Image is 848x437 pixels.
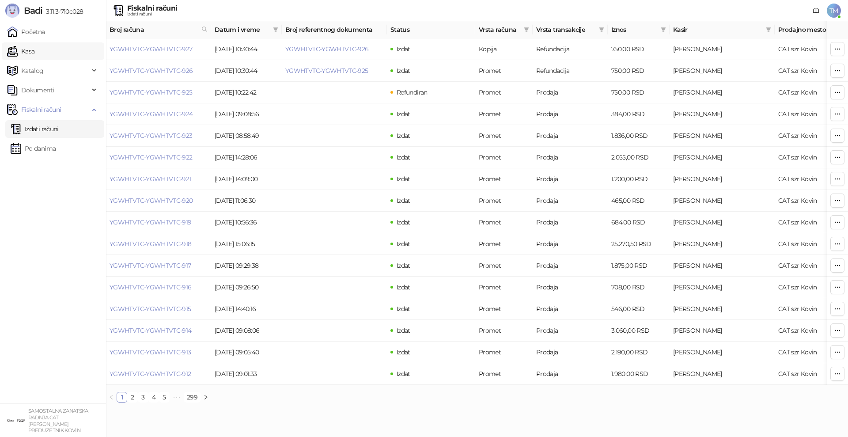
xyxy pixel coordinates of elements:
td: YGWHTVTC-YGWHTVTC-915 [106,298,211,320]
td: 2.190,00 RSD [608,342,670,363]
td: Prodaja [533,363,608,385]
td: Tatjana Micovic [670,342,775,363]
td: 750,00 RSD [608,82,670,103]
span: filter [764,23,773,36]
div: Izdati računi [127,12,177,16]
td: 708,00 RSD [608,277,670,298]
a: YGWHTVTC-YGWHTVTC-913 [110,348,191,356]
span: Kasir [673,25,762,34]
td: YGWHTVTC-YGWHTVTC-919 [106,212,211,233]
td: Prodaja [533,255,608,277]
span: Dokumenti [21,81,54,99]
a: Izdati računi [11,120,59,138]
span: Vrsta transakcije [536,25,595,34]
td: YGWHTVTC-YGWHTVTC-921 [106,168,211,190]
td: Prodaja [533,190,608,212]
span: Refundiran [397,88,428,96]
span: filter [661,27,666,32]
span: filter [599,27,604,32]
td: [DATE] 10:22:42 [211,82,282,103]
td: [DATE] 09:01:33 [211,363,282,385]
td: YGWHTVTC-YGWHTVTC-920 [106,190,211,212]
td: Promet [475,147,533,168]
td: Prodaja [533,168,608,190]
a: 1 [117,392,127,402]
span: Izdat [397,348,410,356]
a: 2 [128,392,137,402]
td: [DATE] 09:08:56 [211,103,282,125]
span: ••• [170,392,184,403]
span: filter [597,23,606,36]
td: [DATE] 10:56:36 [211,212,282,233]
a: YGWHTVTC-YGWHTVTC-916 [110,283,192,291]
span: TM [827,4,841,18]
li: Prethodna strana [106,392,117,403]
td: Promet [475,125,533,147]
span: Izdat [397,327,410,334]
td: Tatjana Micovic [670,255,775,277]
li: 4 [148,392,159,403]
td: Promet [475,103,533,125]
td: [DATE] 11:06:30 [211,190,282,212]
a: Kasa [7,42,34,60]
td: 750,00 RSD [608,38,670,60]
span: Datum i vreme [215,25,269,34]
a: YGWHTVTC-YGWHTVTC-912 [110,370,191,378]
a: YGWHTVTC-YGWHTVTC-925 [110,88,193,96]
span: Izdat [397,45,410,53]
td: Prodaja [533,277,608,298]
span: filter [522,23,531,36]
td: Promet [475,320,533,342]
td: Tatjana Micovic [670,277,775,298]
span: Vrsta računa [479,25,520,34]
td: Prodaja [533,212,608,233]
td: YGWHTVTC-YGWHTVTC-912 [106,363,211,385]
span: Izdat [397,132,410,140]
td: 1.980,00 RSD [608,363,670,385]
td: YGWHTVTC-YGWHTVTC-922 [106,147,211,168]
th: Vrsta transakcije [533,21,608,38]
td: Prodaja [533,233,608,255]
td: Tatjana Micovic [670,212,775,233]
td: 384,00 RSD [608,103,670,125]
a: YGWHTVTC-YGWHTVTC-926 [110,67,193,75]
a: YGWHTVTC-YGWHTVTC-924 [110,110,193,118]
span: Izdat [397,67,410,75]
a: YGWHTVTC-YGWHTVTC-918 [110,240,192,248]
a: YGWHTVTC-YGWHTVTC-922 [110,153,193,161]
td: Tatjana Micovic [670,298,775,320]
span: Izdat [397,262,410,270]
td: Promet [475,298,533,320]
span: right [203,395,208,400]
td: Tatjana Micovic [670,190,775,212]
a: YGWHTVTC-YGWHTVTC-926 [285,45,369,53]
span: left [109,395,114,400]
td: Tatjana Micovic [670,38,775,60]
td: 684,00 RSD [608,212,670,233]
td: YGWHTVTC-YGWHTVTC-924 [106,103,211,125]
a: YGWHTVTC-YGWHTVTC-923 [110,132,193,140]
td: [DATE] 09:26:50 [211,277,282,298]
li: Sledeća strana [201,392,211,403]
td: 546,00 RSD [608,298,670,320]
td: [DATE] 09:05:40 [211,342,282,363]
a: Dokumentacija [809,4,823,18]
a: 5 [159,392,169,402]
td: 2.055,00 RSD [608,147,670,168]
li: 299 [184,392,201,403]
a: YGWHTVTC-YGWHTVTC-917 [110,262,191,270]
td: Promet [475,342,533,363]
td: YGWHTVTC-YGWHTVTC-914 [106,320,211,342]
a: YGWHTVTC-YGWHTVTC-915 [110,305,191,313]
a: YGWHTVTC-YGWHTVTC-927 [110,45,193,53]
button: left [106,392,117,403]
td: [DATE] 14:40:16 [211,298,282,320]
a: YGWHTVTC-YGWHTVTC-925 [285,67,368,75]
td: Prodaja [533,103,608,125]
span: Iznos [611,25,657,34]
td: Promet [475,277,533,298]
span: Izdat [397,283,410,291]
td: Tatjana Micovic [670,233,775,255]
td: Promet [475,190,533,212]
